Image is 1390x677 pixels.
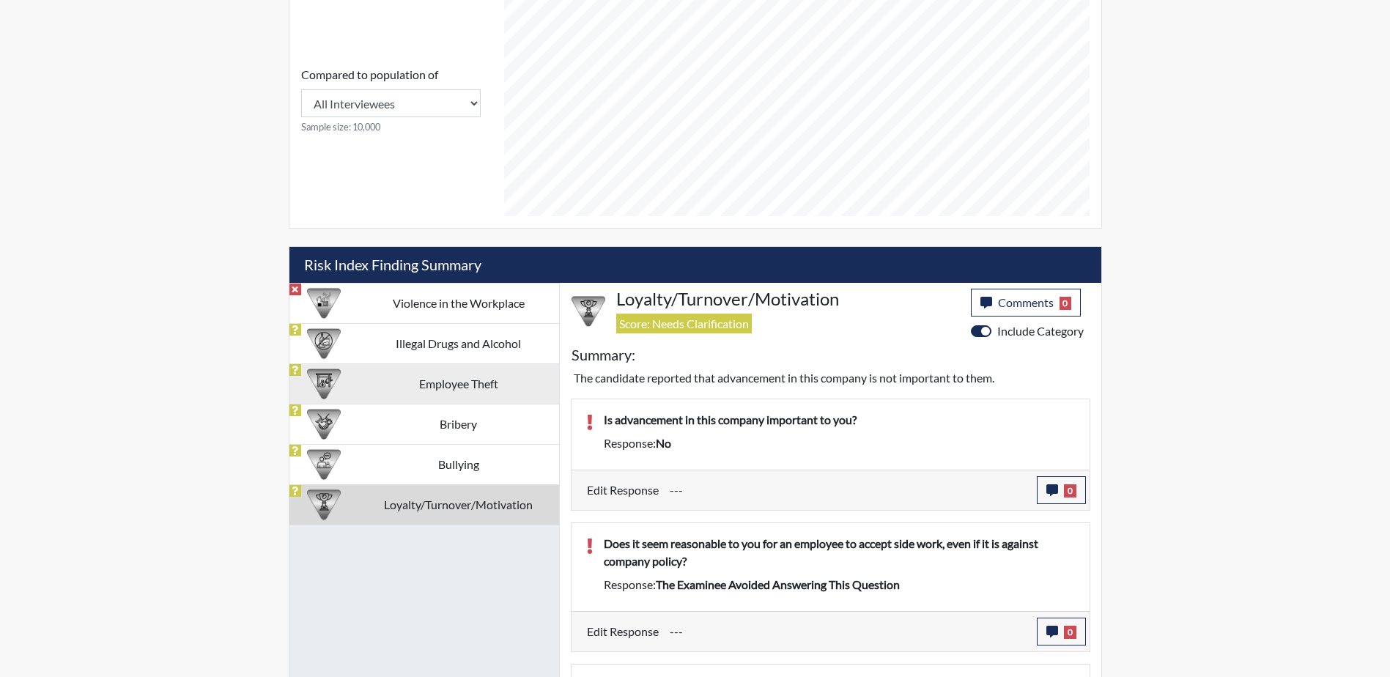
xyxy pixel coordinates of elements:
img: CATEGORY%20ICON-04.6d01e8fa.png [307,448,341,481]
button: 0 [1037,476,1086,504]
small: Sample size: 10,000 [301,120,481,134]
img: CATEGORY%20ICON-17.40ef8247.png [307,488,341,522]
button: Comments0 [971,289,1082,317]
span: no [656,436,671,450]
p: The candidate reported that advancement in this company is not important to them. [574,369,1087,387]
td: Loyalty/Turnover/Motivation [358,484,559,525]
td: Bullying [358,444,559,484]
span: 0 [1064,484,1076,497]
h5: Risk Index Finding Summary [289,247,1101,283]
div: Consistency Score comparison among population [301,66,481,134]
div: Response: [593,434,1086,452]
img: CATEGORY%20ICON-07.58b65e52.png [307,367,341,401]
label: Edit Response [587,476,659,504]
span: 0 [1064,626,1076,639]
img: CATEGORY%20ICON-17.40ef8247.png [572,295,605,328]
img: CATEGORY%20ICON-12.0f6f1024.png [307,327,341,360]
div: Response: [593,576,1086,593]
td: Illegal Drugs and Alcohol [358,323,559,363]
td: Violence in the Workplace [358,283,559,323]
div: Update the test taker's response, the change might impact the score [659,476,1037,504]
label: Include Category [997,322,1084,340]
span: The examinee avoided answering this question [656,577,900,591]
td: Bribery [358,404,559,444]
p: Does it seem reasonable to you for an employee to accept side work, even if it is against company... [604,535,1075,570]
td: Employee Theft [358,363,559,404]
span: Comments [998,295,1054,309]
img: CATEGORY%20ICON-26.eccbb84f.png [307,286,341,320]
img: CATEGORY%20ICON-03.c5611939.png [307,407,341,441]
label: Compared to population of [301,66,438,84]
button: 0 [1037,618,1086,645]
p: Is advancement in this company important to you? [604,411,1075,429]
span: Score: Needs Clarification [616,314,752,333]
h5: Summary: [572,346,635,363]
div: Update the test taker's response, the change might impact the score [659,618,1037,645]
h4: Loyalty/Turnover/Motivation [616,289,960,310]
label: Edit Response [587,618,659,645]
span: 0 [1060,297,1072,310]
